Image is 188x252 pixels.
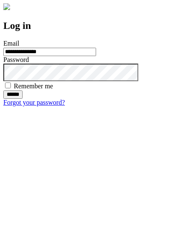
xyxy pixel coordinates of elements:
[3,3,10,10] img: logo-4e3dc11c47720685a147b03b5a06dd966a58ff35d612b21f08c02c0306f2b779.png
[14,82,53,90] label: Remember me
[3,20,185,31] h2: Log in
[3,56,29,63] label: Password
[3,40,19,47] label: Email
[3,99,65,106] a: Forgot your password?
